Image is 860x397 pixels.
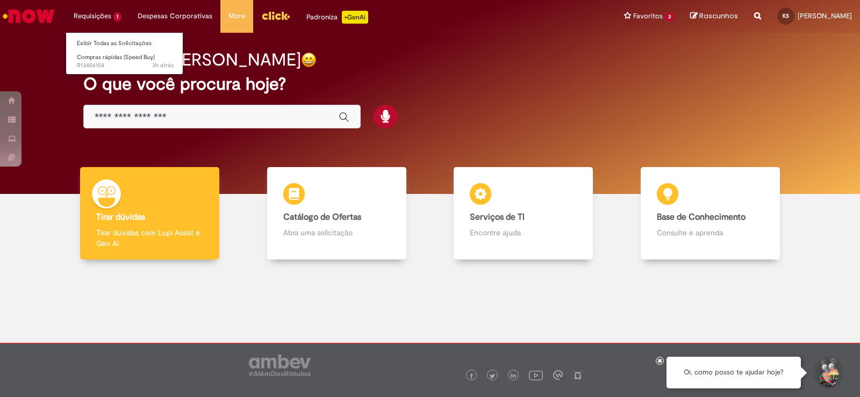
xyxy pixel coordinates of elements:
b: Catálogo de Ofertas [283,212,361,222]
p: Tirar dúvidas com Lupi Assist e Gen Ai [96,227,203,249]
a: Aberto R13456154 : Compras rápidas (Speed Buy) [66,52,184,71]
img: happy-face.png [301,52,317,68]
img: logo_footer_facebook.png [469,373,474,379]
b: Tirar dúvidas [96,212,145,222]
span: Favoritos [633,11,663,21]
span: Rascunhos [699,11,738,21]
h2: Boa tarde, [PERSON_NAME] [83,50,301,69]
img: logo_footer_naosei.png [573,370,583,380]
div: Oi, como posso te ajudar hoje? [666,357,801,388]
span: Requisições [74,11,111,21]
a: Exibir Todas as Solicitações [66,38,184,49]
a: Tirar dúvidas Tirar dúvidas com Lupi Assist e Gen Ai [56,167,243,260]
h2: O que você procura hoje? [83,75,777,93]
img: logo_footer_twitter.png [490,373,495,379]
span: More [228,11,245,21]
p: Encontre ajuda [470,227,577,238]
img: logo_footer_youtube.png [529,368,543,382]
ul: Requisições [66,32,183,75]
span: KS [783,12,789,19]
span: Despesas Corporativas [138,11,212,21]
span: 3 [665,12,674,21]
img: logo_footer_linkedin.png [511,373,516,379]
p: Abra uma solicitação [283,227,390,238]
a: Base de Conhecimento Consulte e aprenda [617,167,804,260]
img: logo_footer_ambev_rotulo_gray.png [249,355,311,376]
span: R13456154 [77,61,174,70]
img: logo_footer_workplace.png [553,370,563,380]
a: Serviços de TI Encontre ajuda [430,167,617,260]
time: 28/08/2025 09:26:18 [152,61,174,69]
span: 1 [113,12,121,21]
p: +GenAi [342,11,368,24]
a: Catálogo de Ofertas Abra uma solicitação [243,167,431,260]
p: Consulte e aprenda [657,227,764,238]
img: click_logo_yellow_360x200.png [261,8,290,24]
b: Base de Conhecimento [657,212,746,222]
img: ServiceNow [1,5,56,27]
span: [PERSON_NAME] [798,11,852,20]
span: Compras rápidas (Speed Buy) [77,53,155,61]
span: 3h atrás [152,61,174,69]
button: Iniciar Conversa de Suporte [812,357,844,389]
a: Rascunhos [690,11,738,21]
div: Padroniza [306,11,368,24]
b: Serviços de TI [470,212,525,222]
